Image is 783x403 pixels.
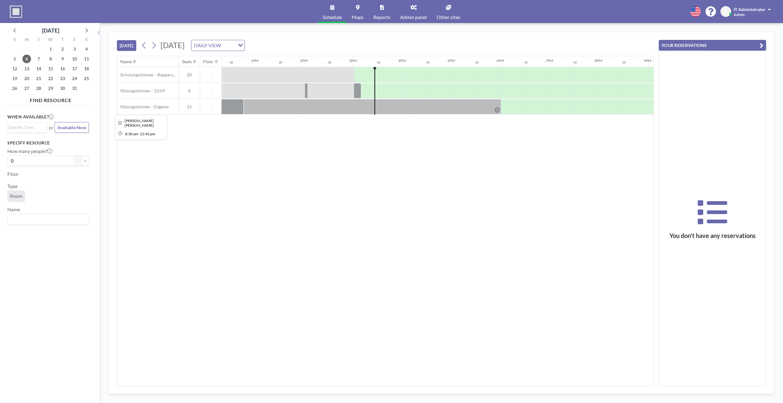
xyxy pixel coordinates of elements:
[70,74,79,83] span: Friday, October 24, 2025
[117,88,165,94] span: Sitzungszimmer - 12/69
[734,12,745,17] span: Admin
[179,104,200,109] span: 15
[58,84,67,93] span: Thursday, October 30, 2025
[82,64,91,73] span: Saturday, October 18, 2025
[10,64,19,73] span: Sunday, October 12, 2025
[139,132,140,136] span: -
[49,125,53,131] span: or
[34,64,43,73] span: Tuesday, October 14, 2025
[223,41,234,49] input: Search for option
[352,15,364,20] span: Maps
[622,60,626,64] div: 30
[200,88,222,94] span: -
[46,45,55,53] span: Wednesday, October 1, 2025
[10,193,22,199] span: Room
[659,232,766,240] h3: You don’t have any reservations
[8,214,89,225] div: Search for option
[10,74,19,83] span: Sunday, October 19, 2025
[447,58,455,63] div: 5PM
[117,72,179,78] span: Schulungszimmer - Rapperswil
[7,206,20,213] label: Name
[58,64,67,73] span: Thursday, October 16, 2025
[595,58,602,63] div: 8PM
[229,60,233,64] div: 30
[323,15,342,20] span: Schedule
[70,45,79,53] span: Friday, October 3, 2025
[46,64,55,73] span: Wednesday, October 15, 2025
[426,60,430,64] div: 30
[724,9,728,14] span: IA
[34,74,43,83] span: Tuesday, October 21, 2025
[58,74,67,83] span: Thursday, October 23, 2025
[349,58,357,63] div: 3PM
[120,59,132,64] div: Name
[34,84,43,93] span: Tuesday, October 28, 2025
[68,36,80,44] div: F
[10,55,19,63] span: Sunday, October 5, 2025
[58,55,67,63] span: Thursday, October 9, 2025
[10,84,19,93] span: Sunday, October 26, 2025
[80,36,92,44] div: S
[475,60,479,64] div: 30
[34,55,43,63] span: Tuesday, October 7, 2025
[22,64,31,73] span: Monday, October 13, 2025
[82,74,91,83] span: Saturday, October 25, 2025
[7,183,17,189] label: Type
[70,55,79,63] span: Friday, October 10, 2025
[328,60,331,64] div: 30
[22,74,31,83] span: Monday, October 20, 2025
[46,74,55,83] span: Wednesday, October 22, 2025
[182,59,192,64] div: Seats
[33,36,45,44] div: T
[377,60,380,64] div: 30
[45,36,57,44] div: W
[125,132,138,136] span: 8:30 AM
[21,36,33,44] div: M
[373,15,390,20] span: Reports
[7,171,19,177] label: Floor
[179,88,200,94] span: 8
[160,40,185,50] span: [DATE]
[659,40,766,51] button: YOUR RESERVATIONS
[46,55,55,63] span: Wednesday, October 8, 2025
[179,72,200,78] span: 20
[70,84,79,93] span: Friday, October 31, 2025
[279,60,282,64] div: 30
[9,36,21,44] div: S
[191,40,245,51] div: Search for option
[10,6,22,18] img: organization-logo
[546,58,553,63] div: 7PM
[496,58,504,63] div: 6PM
[70,64,79,73] span: Friday, October 17, 2025
[8,215,85,223] input: Search for option
[82,155,89,166] button: +
[56,36,68,44] div: T
[82,55,91,63] span: Saturday, October 11, 2025
[203,59,214,64] div: Floor
[55,122,89,133] button: Available Now
[437,15,460,20] span: Other sites
[22,55,31,63] span: Monday, October 6, 2025
[46,84,55,93] span: Wednesday, October 29, 2025
[82,45,91,53] span: Saturday, October 4, 2025
[117,104,169,109] span: Sitzungszimmer - Digemo
[400,15,427,20] span: Admin panel
[125,118,154,128] span: Michel Ch. Eichenberger
[644,58,651,63] div: 9PM
[57,125,86,130] span: Available Now
[140,132,155,136] span: 12:45 PM
[7,140,89,146] h3: Specify resource
[22,84,31,93] span: Monday, October 27, 2025
[74,155,82,166] button: -
[398,58,406,63] div: 4PM
[300,58,308,63] div: 2PM
[200,104,222,109] span: -
[7,95,94,103] h4: FIND RESOURCE
[117,40,136,51] button: [DATE]
[8,123,47,132] div: Search for option
[193,41,222,49] span: DAILY VIEW
[200,72,222,78] span: -
[251,58,259,63] div: 1PM
[42,26,59,35] div: [DATE]
[573,60,577,64] div: 30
